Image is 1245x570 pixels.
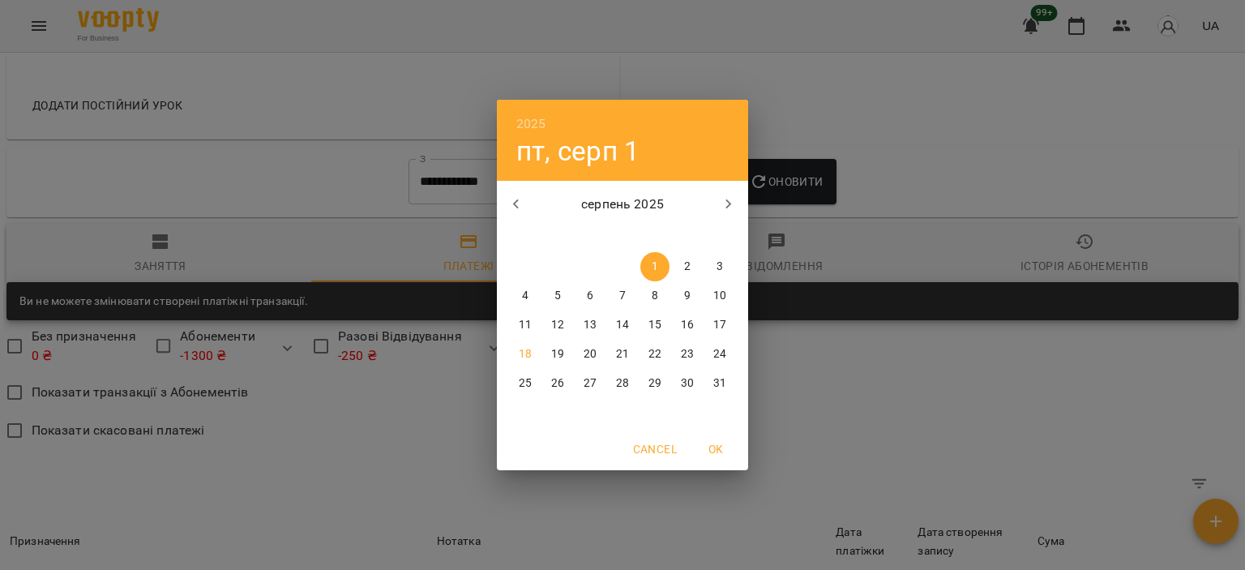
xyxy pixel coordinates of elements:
p: 3 [717,259,723,275]
button: 21 [608,340,637,369]
p: 31 [713,375,726,392]
button: 2025 [516,113,546,135]
p: 21 [616,346,629,362]
button: 15 [640,311,670,340]
p: 28 [616,375,629,392]
p: 15 [648,317,661,333]
button: 5 [543,281,572,311]
button: пт, серп 1 [516,135,640,168]
button: 11 [511,311,540,340]
p: 14 [616,317,629,333]
button: 12 [543,311,572,340]
p: 22 [648,346,661,362]
p: 13 [584,317,597,333]
p: 16 [681,317,694,333]
p: 4 [522,288,528,304]
p: 7 [619,288,626,304]
span: пт [640,228,670,244]
button: OK [690,435,742,464]
button: 19 [543,340,572,369]
span: Cancel [633,439,677,459]
p: 25 [519,375,532,392]
p: 6 [587,288,593,304]
button: 29 [640,369,670,398]
button: 7 [608,281,637,311]
p: 10 [713,288,726,304]
span: чт [608,228,637,244]
button: 31 [705,369,734,398]
p: 2 [684,259,691,275]
button: 1 [640,252,670,281]
button: Cancel [627,435,683,464]
p: 11 [519,317,532,333]
p: 27 [584,375,597,392]
button: 18 [511,340,540,369]
p: 26 [551,375,564,392]
p: 19 [551,346,564,362]
span: нд [705,228,734,244]
button: 28 [608,369,637,398]
button: 26 [543,369,572,398]
span: вт [543,228,572,244]
p: 24 [713,346,726,362]
button: 22 [640,340,670,369]
button: 10 [705,281,734,311]
span: пн [511,228,540,244]
span: сб [673,228,702,244]
p: 20 [584,346,597,362]
button: 27 [575,369,605,398]
button: 25 [511,369,540,398]
p: серпень 2025 [536,195,710,214]
button: 9 [673,281,702,311]
button: 17 [705,311,734,340]
p: 5 [554,288,561,304]
p: 8 [652,288,658,304]
p: 23 [681,346,694,362]
p: 29 [648,375,661,392]
p: 17 [713,317,726,333]
button: 14 [608,311,637,340]
button: 13 [575,311,605,340]
p: 1 [652,259,658,275]
button: 23 [673,340,702,369]
button: 6 [575,281,605,311]
p: 12 [551,317,564,333]
button: 3 [705,252,734,281]
span: OK [696,439,735,459]
button: 2 [673,252,702,281]
button: 8 [640,281,670,311]
button: 20 [575,340,605,369]
p: 30 [681,375,694,392]
button: 30 [673,369,702,398]
button: 4 [511,281,540,311]
button: 24 [705,340,734,369]
button: 16 [673,311,702,340]
p: 18 [519,346,532,362]
p: 9 [684,288,691,304]
span: ср [575,228,605,244]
